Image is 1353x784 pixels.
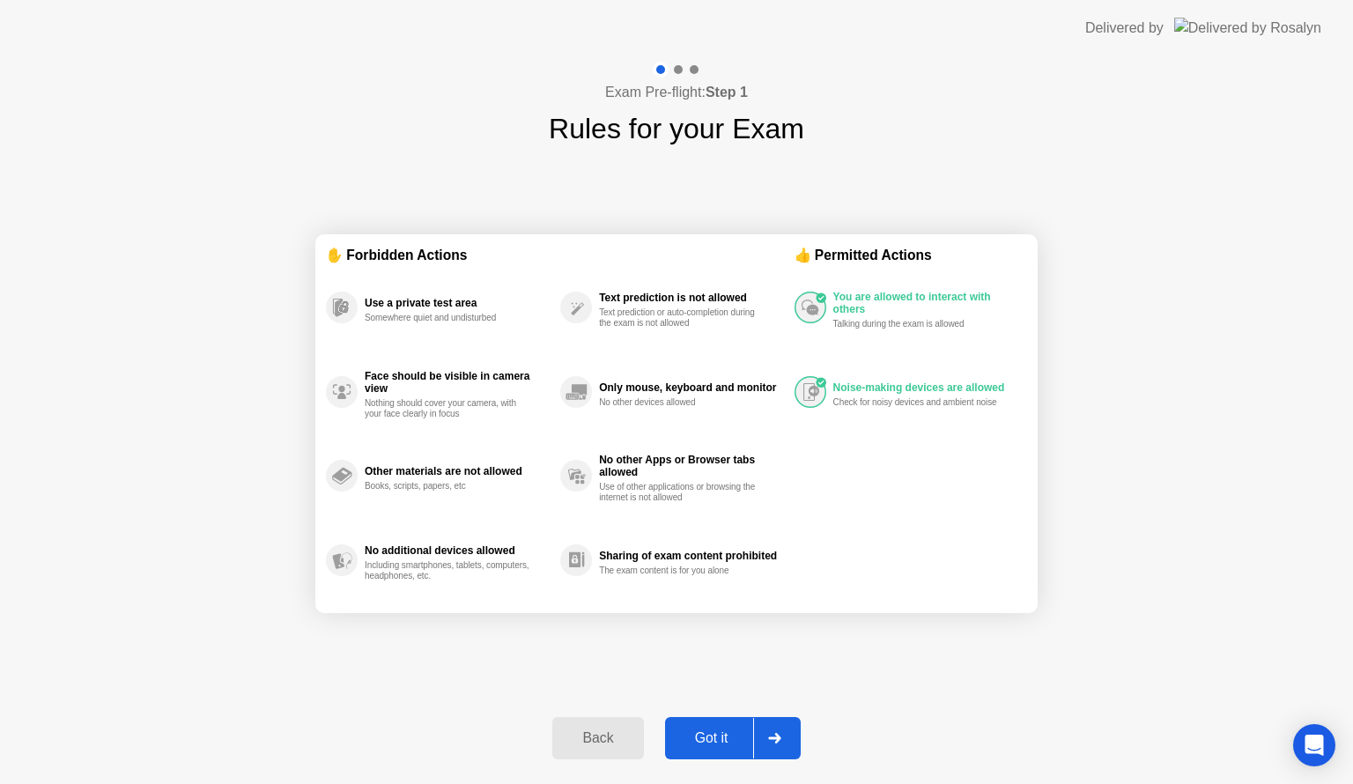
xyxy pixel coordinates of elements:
div: Only mouse, keyboard and monitor [599,381,785,394]
div: No additional devices allowed [365,544,551,557]
div: Talking during the exam is allowed [833,319,1000,329]
div: You are allowed to interact with others [833,291,1018,315]
div: Face should be visible in camera view [365,370,551,395]
img: Delivered by Rosalyn [1174,18,1321,38]
div: Got it [670,730,753,746]
button: Back [552,717,643,759]
div: Other materials are not allowed [365,465,551,477]
div: ✋ Forbidden Actions [326,245,795,265]
div: Nothing should cover your camera, with your face clearly in focus [365,398,531,419]
div: No other Apps or Browser tabs allowed [599,454,785,478]
button: Got it [665,717,801,759]
div: Use a private test area [365,297,551,309]
div: Back [558,730,638,746]
div: No other devices allowed [599,397,765,408]
div: Noise-making devices are allowed [833,381,1018,394]
div: Check for noisy devices and ambient noise [833,397,1000,408]
h1: Rules for your Exam [549,107,804,150]
div: Delivered by [1085,18,1164,39]
b: Step 1 [706,85,748,100]
div: Open Intercom Messenger [1293,724,1335,766]
h4: Exam Pre-flight: [605,82,748,103]
div: Text prediction is not allowed [599,292,785,304]
div: The exam content is for you alone [599,566,765,576]
div: Text prediction or auto-completion during the exam is not allowed [599,307,765,329]
div: Books, scripts, papers, etc [365,481,531,492]
div: Sharing of exam content prohibited [599,550,785,562]
div: Use of other applications or browsing the internet is not allowed [599,482,765,503]
div: Somewhere quiet and undisturbed [365,313,531,323]
div: 👍 Permitted Actions [795,245,1027,265]
div: Including smartphones, tablets, computers, headphones, etc. [365,560,531,581]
